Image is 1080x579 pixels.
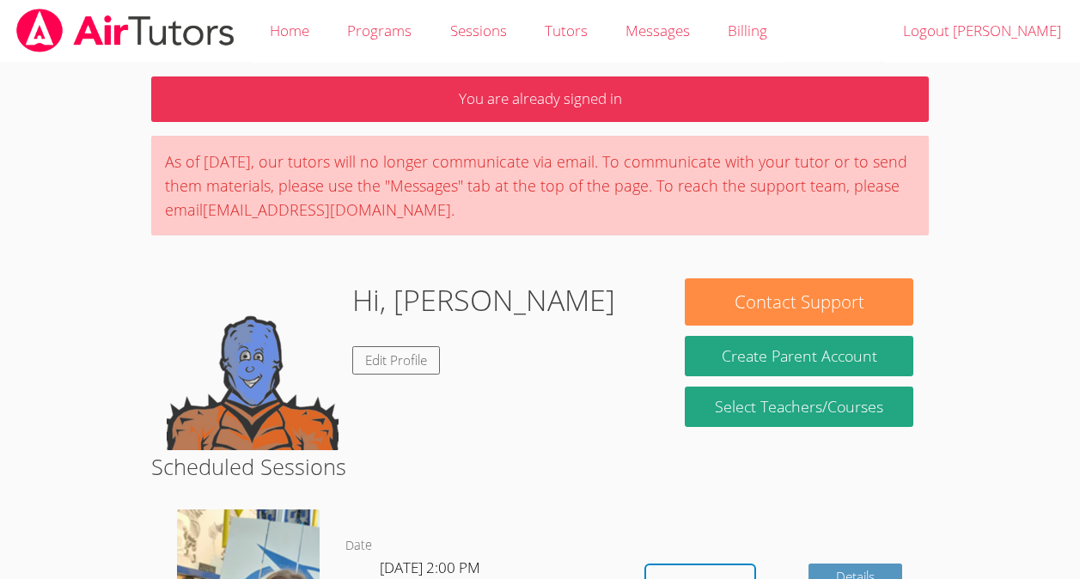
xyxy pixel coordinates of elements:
button: Contact Support [685,278,912,326]
img: airtutors_banner-c4298cdbf04f3fff15de1276eac7730deb9818008684d7c2e4769d2f7ddbe033.png [15,9,236,52]
dt: Date [345,535,372,557]
img: default.png [167,278,339,450]
h2: Scheduled Sessions [151,450,929,483]
button: Create Parent Account [685,336,912,376]
div: As of [DATE], our tutors will no longer communicate via email. To communicate with your tutor or ... [151,136,929,235]
span: [DATE] 2:00 PM [380,558,480,577]
a: Edit Profile [352,346,440,375]
h1: Hi, [PERSON_NAME] [352,278,615,322]
span: Messages [625,21,690,40]
a: Select Teachers/Courses [685,387,912,427]
p: You are already signed in [151,76,929,122]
